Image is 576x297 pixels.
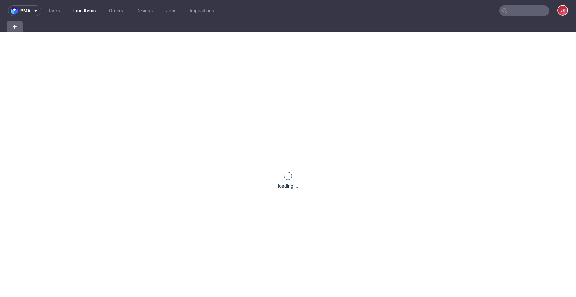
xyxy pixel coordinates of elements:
[278,183,298,189] div: loading ...
[20,8,30,13] span: pma
[132,5,157,16] a: Designs
[558,6,567,15] figcaption: JK
[44,5,64,16] a: Tasks
[69,5,100,16] a: Line Items
[11,7,20,15] img: logo
[186,5,218,16] a: Impositions
[162,5,180,16] a: Jobs
[105,5,127,16] a: Orders
[8,5,41,16] button: pma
